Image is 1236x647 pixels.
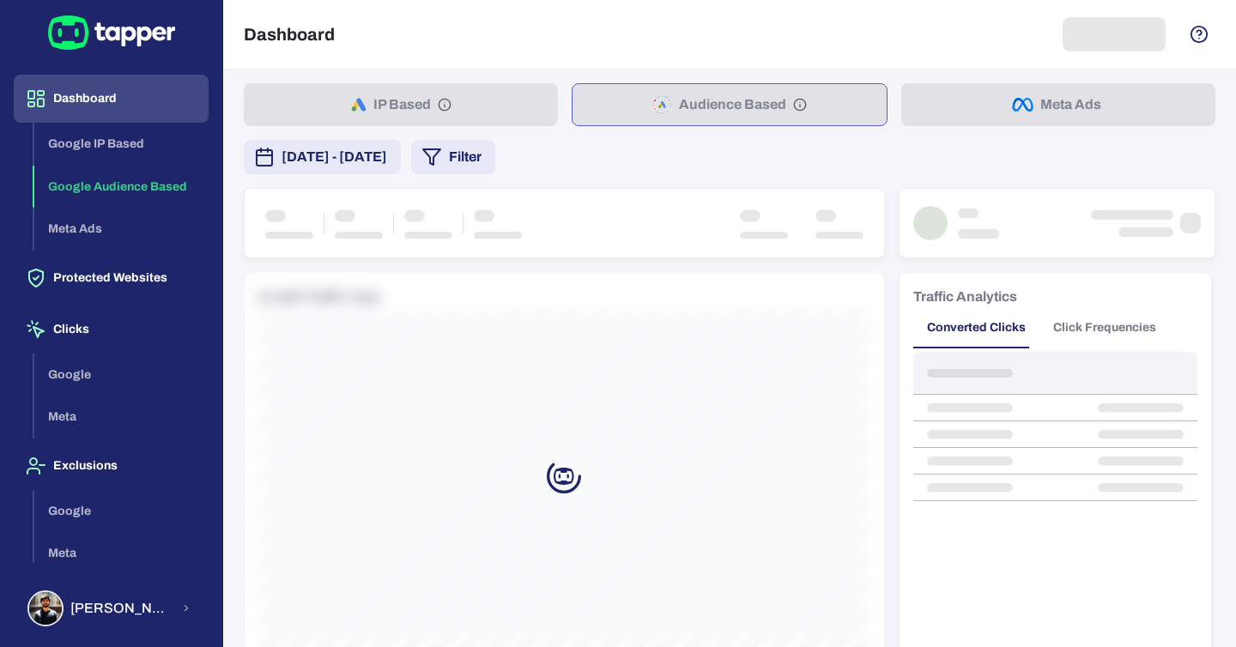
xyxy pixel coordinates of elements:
[14,269,209,284] a: Protected Websites
[70,600,171,617] span: [PERSON_NAME] [PERSON_NAME]
[14,584,209,633] button: Syed Zaidi[PERSON_NAME] [PERSON_NAME]
[14,305,209,354] button: Clicks
[14,254,209,302] button: Protected Websites
[244,140,401,174] button: [DATE] - [DATE]
[14,321,209,336] a: Clicks
[913,307,1039,348] button: Converted Clicks
[14,75,209,123] button: Dashboard
[244,24,335,45] h5: Dashboard
[282,147,387,167] span: [DATE] - [DATE]
[411,140,495,174] button: Filter
[1039,307,1170,348] button: Click Frequencies
[14,457,209,472] a: Exclusions
[29,592,62,625] img: Syed Zaidi
[14,442,209,490] button: Exclusions
[913,287,1017,307] h6: Traffic Analytics
[14,90,209,105] a: Dashboard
